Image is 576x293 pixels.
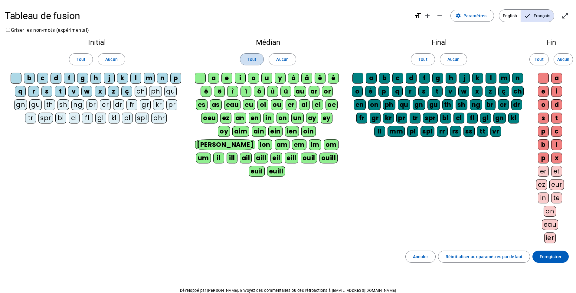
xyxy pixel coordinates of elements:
div: dr [113,99,124,110]
div: b [538,139,549,150]
div: ô [254,86,265,97]
div: d [551,99,562,110]
div: on [368,99,381,110]
div: q [392,86,403,97]
div: k [472,73,483,84]
div: ss [463,126,475,137]
div: te [551,193,562,203]
button: Réinitialiser aux paramètres par défaut [438,251,530,263]
div: er [286,99,296,110]
div: n [512,73,523,84]
div: er [538,166,549,177]
div: pl [407,126,418,137]
span: Paramètres [463,12,486,19]
h2: Initial [10,39,185,46]
div: x [551,153,562,163]
span: Tout [418,56,427,63]
div: ouil [301,153,317,163]
div: u [261,73,272,84]
div: â [301,73,312,84]
div: ez [220,113,231,123]
div: eu [243,99,255,110]
div: v [68,86,79,97]
div: o [248,73,259,84]
h1: Tableau de fusion [5,6,409,25]
div: l [486,73,496,84]
div: cl [69,113,80,123]
div: kl [508,113,519,123]
h2: Fin [536,39,566,46]
div: ill [227,153,237,163]
div: s [538,113,549,123]
div: in [538,193,549,203]
span: Tout [247,56,256,63]
label: Griser les non-mots (expérimental) [5,27,89,33]
button: Tout [529,53,549,65]
div: gr [370,113,381,123]
div: ei [312,99,323,110]
button: Entrer en plein écran [559,10,571,22]
div: rr [437,126,448,137]
div: a [551,73,562,84]
div: ou [271,99,283,110]
div: spl [135,113,149,123]
div: cr [100,99,111,110]
div: j [104,73,115,84]
div: n [157,73,168,84]
div: j [459,73,470,84]
div: oin [301,126,316,137]
button: Tout [240,53,264,65]
div: bl [55,113,66,123]
div: eur [549,179,564,190]
div: th [442,99,453,110]
div: ë [214,86,225,97]
div: ç [498,86,509,97]
button: Aucun [269,53,296,65]
h2: Final [352,39,526,46]
div: kl [109,113,119,123]
div: spr [423,113,438,123]
div: pr [166,99,177,110]
mat-icon: format_size [414,12,421,19]
div: ch [512,86,524,97]
div: oeu [201,113,218,123]
div: r [28,86,39,97]
div: eau [542,219,558,230]
div: tr [410,113,421,123]
div: ng [470,99,482,110]
div: ch [135,86,147,97]
div: eill [285,153,298,163]
div: euil [249,166,265,177]
button: Enregistrer [532,251,569,263]
div: spr [38,113,53,123]
div: es [196,99,208,110]
div: h [90,73,101,84]
div: br [485,99,496,110]
button: Augmenter la taille de la police [421,10,434,22]
mat-icon: remove [436,12,443,19]
div: é [365,86,376,97]
span: Français [521,10,554,22]
div: p [538,126,549,137]
button: Paramètres [450,10,494,22]
div: y [275,73,286,84]
div: à [288,73,299,84]
div: d [51,73,61,84]
div: ail [240,153,252,163]
button: Tout [411,53,435,65]
div: rs [450,126,461,137]
div: br [87,99,97,110]
div: p [538,153,549,163]
div: ph [383,99,395,110]
span: Tout [77,56,85,63]
div: en [249,113,261,123]
div: r [405,86,416,97]
div: gu [29,99,42,110]
div: gn [14,99,27,110]
div: x [95,86,106,97]
div: m [144,73,155,84]
div: é [328,73,339,84]
div: gn [413,99,425,110]
div: p [378,86,389,97]
div: on [277,113,289,123]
